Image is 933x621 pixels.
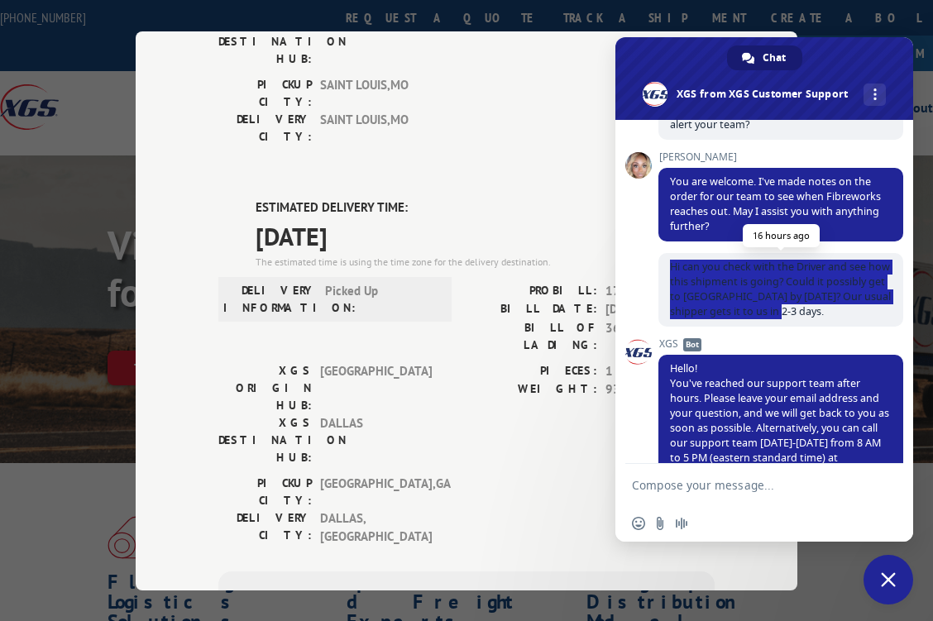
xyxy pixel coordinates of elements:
div: The estimated time is using the time zone for the delivery destination. [256,254,715,269]
span: SAINT LOUIS , MO [320,111,432,146]
span: SAINT LOUIS [320,16,432,68]
span: Picked Up [325,281,437,316]
span: Chat [763,45,786,70]
div: More channels [864,84,886,106]
span: DALLAS [320,413,432,466]
label: DELIVERY CITY: [218,111,312,146]
span: Hi can you check with the Driver and see how this shipment is going? Could it possibly get to [GE... [670,260,891,318]
span: Hello! You've reached our support team after hours. Please leave your email address and your ques... [670,361,889,480]
label: XGS DESTINATION HUB: [218,413,312,466]
label: XGS DESTINATION HUB: [218,16,312,68]
label: BILL DATE: [466,300,597,319]
span: You are welcome. I've made notes on the order for our team to see when Fibreworks reaches out. Ma... [670,174,881,233]
span: SAINT LOUIS , MO [320,76,432,111]
textarea: Compose your message... [632,478,860,493]
span: [PERSON_NAME] [658,151,903,163]
span: XGS [658,338,903,350]
div: Chat [727,45,802,70]
div: Close chat [864,555,913,604]
span: DALLAS , [GEOGRAPHIC_DATA] [320,509,432,546]
span: [GEOGRAPHIC_DATA] [320,361,432,413]
span: [DATE] [256,217,715,254]
span: Audio message [675,517,688,530]
label: ESTIMATED DELIVERY TIME: [256,198,715,217]
span: Bot [683,338,701,351]
label: DELIVERY INFORMATION: [223,281,317,316]
label: PICKUP CITY: [218,76,312,111]
span: 363784 [605,318,715,353]
label: DELIVERY CITY: [218,509,312,546]
span: Insert an emoji [632,517,645,530]
label: PIECES: [466,361,597,380]
span: 93 [605,380,715,399]
span: 17702814 [605,281,715,300]
span: [DATE] [605,300,715,319]
label: PROBILL: [466,281,597,300]
span: [GEOGRAPHIC_DATA] , GA [320,474,432,509]
label: XGS ORIGIN HUB: [218,361,312,413]
label: WEIGHT: [466,380,597,399]
label: BILL OF LADING: [466,318,597,353]
span: 1 [605,361,715,380]
label: PICKUP CITY: [218,474,312,509]
span: Send a file [653,517,667,530]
